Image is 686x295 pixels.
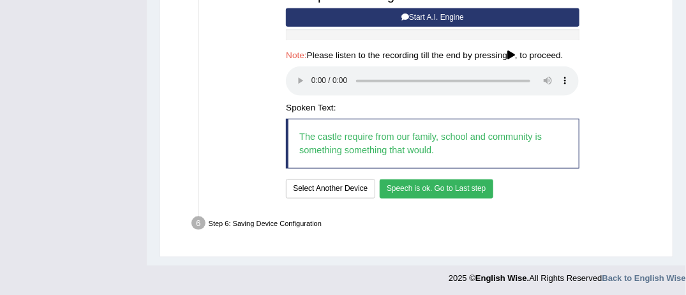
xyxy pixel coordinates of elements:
h4: Please listen to the recording till the end by pressing , to proceed. [286,51,579,61]
div: 2025 © All Rights Reserved [449,266,686,284]
a: Back to English Wise [602,273,686,283]
button: Start A.I. Engine [286,8,579,27]
blockquote: The castle require from our family, school and community is something something that would. [286,119,579,169]
strong: English Wise. [475,273,529,283]
button: Select Another Device [286,179,375,198]
button: Speech is ok. Go to Last step [380,179,493,198]
span: Note: [286,50,307,60]
h4: Spoken Text: [286,103,579,113]
div: Step 6: Saving Device Configuration [187,213,668,237]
